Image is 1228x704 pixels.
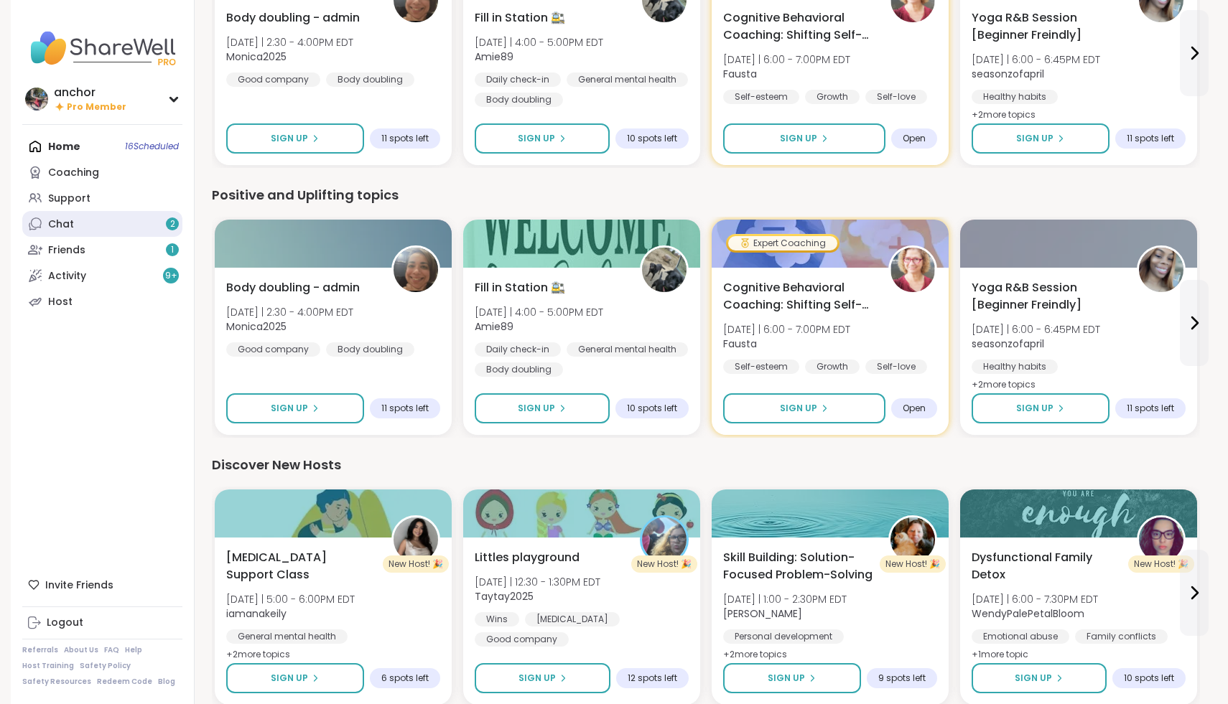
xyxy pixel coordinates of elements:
[226,393,364,423] button: Sign Up
[780,402,817,415] span: Sign Up
[1075,629,1168,644] div: Family conflicts
[518,132,555,145] span: Sign Up
[627,133,677,144] span: 10 spots left
[67,101,126,113] span: Pro Member
[628,672,677,684] span: 12 spots left
[226,50,287,64] b: Monica2025
[326,342,414,357] div: Body doubling
[212,185,1200,205] div: Positive and Uplifting topics
[475,93,563,107] div: Body doubling
[271,132,308,145] span: Sign Up
[768,672,805,685] span: Sign Up
[1128,555,1194,573] div: New Host! 🎉
[878,672,926,684] span: 9 spots left
[158,677,175,687] a: Blog
[226,592,355,606] span: [DATE] | 5:00 - 6:00PM EDT
[48,166,99,180] div: Coaching
[226,279,360,296] span: Body doubling - admin
[383,555,449,573] div: New Host! 🎉
[972,360,1058,374] div: Healthy habits
[22,159,182,185] a: Coaching
[475,305,603,319] span: [DATE] | 4:00 - 5:00PM EDT
[22,237,182,263] a: Friends1
[171,244,174,256] span: 1
[25,88,48,111] img: anchor
[890,248,935,292] img: Fausta
[48,217,74,232] div: Chat
[890,517,935,562] img: LuAnn
[104,645,119,655] a: FAQ
[226,319,287,334] b: Monica2025
[865,90,927,104] div: Self-love
[518,402,555,415] span: Sign Up
[22,211,182,237] a: Chat2
[723,279,873,314] span: Cognitive Behavioral Coaching: Shifting Self-Talk
[22,185,182,211] a: Support
[22,572,182,598] div: Invite Friends
[972,90,1058,104] div: Healthy habits
[475,549,580,566] span: Littles playground
[64,645,98,655] a: About Us
[972,9,1121,44] span: Yoga R&B Session [Beginner Freindly]
[22,610,182,636] a: Logout
[1124,672,1174,684] span: 10 spots left
[226,305,353,319] span: [DATE] | 2:30 - 4:00PM EDT
[475,589,534,604] b: Taytay2025
[226,549,376,583] span: [MEDICAL_DATA] Support Class
[165,270,177,282] span: 9 +
[475,663,610,693] button: Sign Up
[880,555,946,573] div: New Host! 🎉
[1127,403,1174,414] span: 11 spots left
[394,517,438,562] img: iamanakeily
[723,52,850,67] span: [DATE] | 6:00 - 7:00PM EDT
[525,612,620,626] div: [MEDICAL_DATA]
[475,393,610,423] button: Sign Up
[631,555,697,573] div: New Host! 🎉
[723,123,885,154] button: Sign Up
[972,663,1107,693] button: Sign Up
[728,236,837,250] div: Expert Coaching
[394,248,438,292] img: Monica2025
[22,677,91,687] a: Safety Resources
[903,403,926,414] span: Open
[22,645,58,655] a: Referrals
[972,592,1098,606] span: [DATE] | 6:00 - 7:30PM EDT
[723,592,847,606] span: [DATE] | 1:00 - 2:30PM EDT
[271,672,308,685] span: Sign Up
[723,9,873,44] span: Cognitive Behavioral Coaching: Shifting Self-Talk
[475,575,600,589] span: [DATE] | 12:30 - 1:30PM EDT
[567,72,688,87] div: General mental health
[1139,248,1183,292] img: seasonzofapril
[475,362,563,377] div: Body doubling
[381,133,429,144] span: 11 spots left
[475,342,561,357] div: Daily check-in
[723,322,850,337] span: [DATE] | 6:00 - 7:00PM EDT
[475,9,565,27] span: Fill in Station 🚉
[865,360,927,374] div: Self-love
[972,67,1044,81] b: seasonzofapril
[642,517,687,562] img: Taytay2025
[1139,517,1183,562] img: WendyPalePetalBloom
[226,123,364,154] button: Sign Up
[972,52,1100,67] span: [DATE] | 6:00 - 6:45PM EDT
[723,549,873,583] span: Skill Building: Solution-Focused Problem-Solving
[1127,133,1174,144] span: 11 spots left
[48,192,90,206] div: Support
[805,90,860,104] div: Growth
[47,616,83,630] div: Logout
[567,342,688,357] div: General mental health
[723,90,799,104] div: Self-esteem
[723,360,799,374] div: Self-esteem
[381,672,429,684] span: 6 spots left
[271,402,308,415] span: Sign Up
[1015,672,1052,685] span: Sign Up
[1016,132,1053,145] span: Sign Up
[381,403,429,414] span: 11 spots left
[805,360,860,374] div: Growth
[226,342,320,357] div: Good company
[1016,402,1053,415] span: Sign Up
[48,269,86,283] div: Activity
[972,279,1121,314] span: Yoga R&B Session [Beginner Freindly]
[903,133,926,144] span: Open
[475,319,513,334] b: Amie89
